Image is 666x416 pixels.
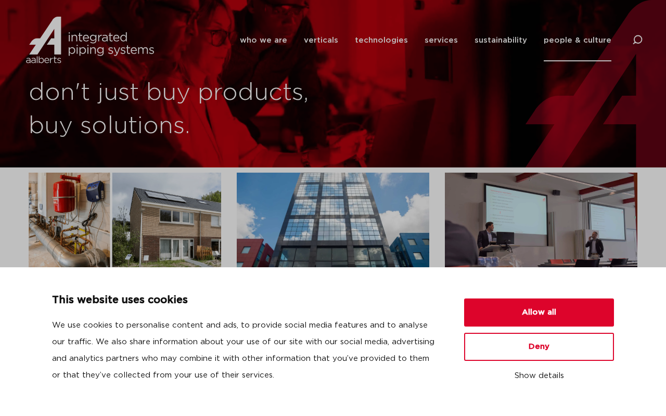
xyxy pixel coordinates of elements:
p: We use cookies to personalise content and ads, to provide social media features and to analyse ou... [52,317,439,384]
p: This website uses cookies [52,292,439,309]
a: technologies [355,19,408,61]
button: Allow all [464,298,614,327]
a: people & culture [544,19,611,61]
nav: Menu [240,19,611,61]
h1: don't just buy products, buy solutions. [29,76,328,143]
a: sustainability [475,19,527,61]
button: Show details [464,367,614,385]
a: verticals [304,19,338,61]
button: Deny [464,333,614,361]
a: services [425,19,458,61]
a: who we are [240,19,287,61]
